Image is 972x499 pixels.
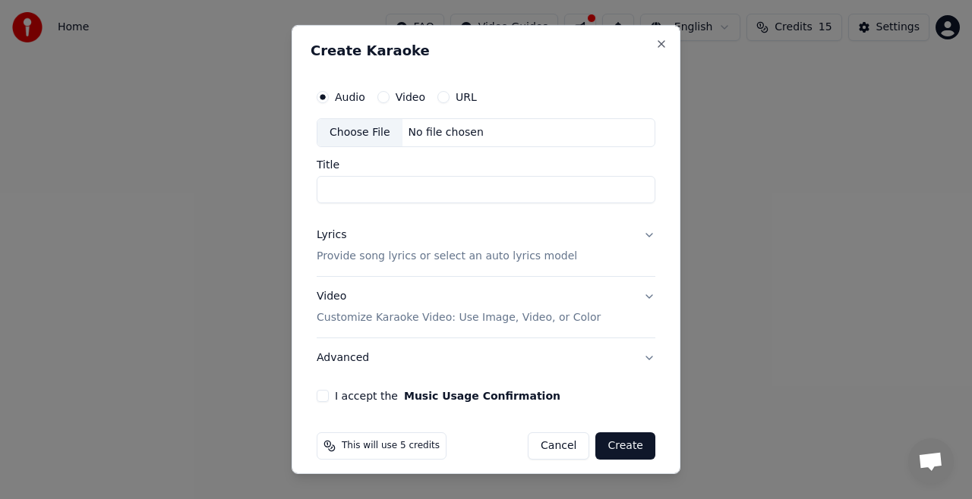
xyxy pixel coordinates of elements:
h2: Create Karaoke [311,44,661,58]
label: Video [396,92,425,102]
p: Customize Karaoke Video: Use Image, Video, or Color [317,310,601,325]
label: URL [456,92,477,102]
button: Cancel [528,432,589,460]
div: Video [317,289,601,325]
label: Title [317,159,655,170]
label: I accept the [335,391,560,401]
div: No file chosen [402,125,490,140]
label: Audio [335,92,365,102]
button: Advanced [317,338,655,378]
span: This will use 5 credits [342,440,440,452]
button: Create [595,432,655,460]
button: VideoCustomize Karaoke Video: Use Image, Video, or Color [317,277,655,337]
div: Choose File [317,119,402,146]
div: Lyrics [317,228,346,243]
button: LyricsProvide song lyrics or select an auto lyrics model [317,215,655,276]
p: Provide song lyrics or select an auto lyrics model [317,249,577,264]
button: I accept the [404,391,560,401]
